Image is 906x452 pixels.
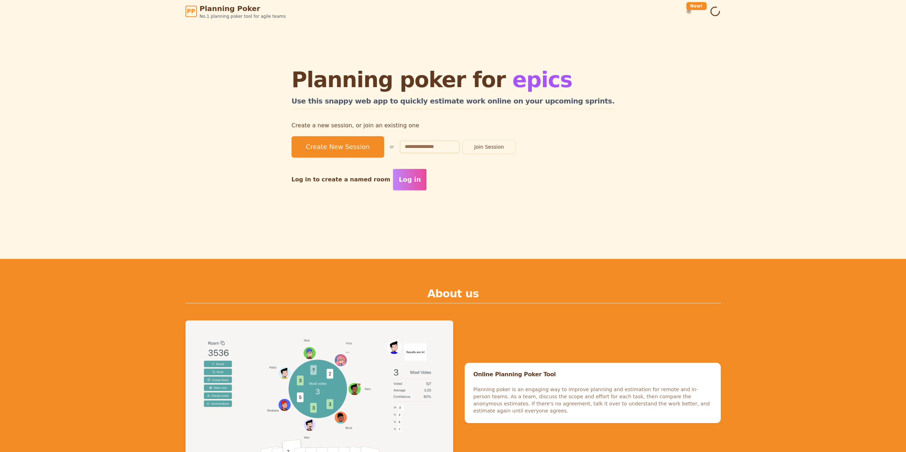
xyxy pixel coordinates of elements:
div: Planning poker is an engaging way to improve planning and estimation for remote and in-person tea... [473,386,712,414]
div: Online Planning Poker Tool [473,372,712,377]
span: epics [512,67,572,92]
button: Log in [393,169,426,190]
h2: Use this snappy web app to quickly estimate work online on your upcoming sprints. [292,96,615,109]
p: Log in to create a named room [292,175,391,185]
h1: Planning poker for [292,69,615,90]
span: PP [187,7,195,16]
span: No.1 planning poker tool for agile teams [200,14,286,19]
div: New! [686,2,707,10]
button: Create New Session [292,136,384,158]
button: New! [682,5,695,18]
span: Log in [399,175,421,185]
a: PPPlanning PokerNo.1 planning poker tool for agile teams [185,4,286,19]
p: Create a new session, or join an existing one [292,121,615,131]
span: Planning Poker [200,4,286,14]
span: or [390,144,394,150]
button: Join Session [462,140,516,154]
h2: About us [185,287,721,303]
